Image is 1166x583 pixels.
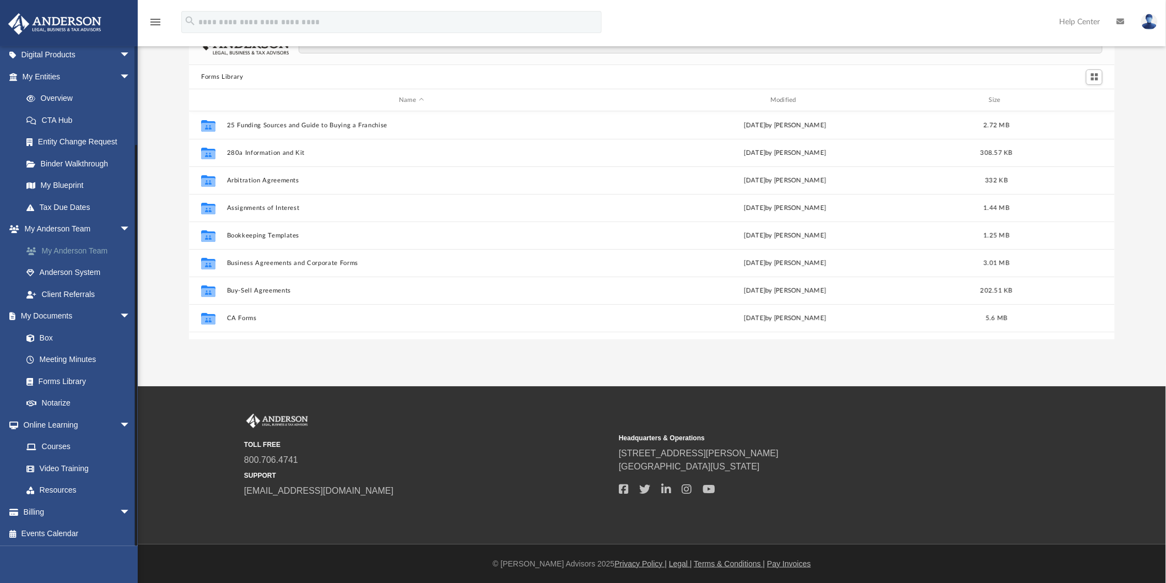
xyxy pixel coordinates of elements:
[8,414,142,436] a: Online Learningarrow_drop_down
[244,440,611,450] small: TOLL FREE
[986,177,1008,183] span: 332 KB
[15,262,147,284] a: Anderson System
[1086,69,1103,85] button: Switch to Grid View
[15,327,136,349] a: Box
[601,176,970,186] div: [DATE] by [PERSON_NAME]
[981,288,1013,294] span: 202.51 KB
[149,15,162,29] i: menu
[15,88,147,110] a: Overview
[120,44,142,67] span: arrow_drop_down
[120,501,142,523] span: arrow_drop_down
[227,315,596,322] button: CA Forms
[8,66,147,88] a: My Entitiesarrow_drop_down
[194,95,222,105] div: id
[15,109,147,131] a: CTA Hub
[619,433,986,443] small: Headquarters & Operations
[227,260,596,267] button: Business Agreements and Corporate Forms
[984,260,1010,266] span: 3.01 MB
[15,196,147,218] a: Tax Due Dates
[601,286,970,296] div: [DATE] by [PERSON_NAME]
[120,414,142,436] span: arrow_drop_down
[8,501,147,523] a: Billingarrow_drop_down
[244,471,611,481] small: SUPPORT
[244,455,298,465] a: 800.706.4741
[226,95,596,105] div: Name
[975,95,1019,105] div: Size
[984,205,1010,211] span: 1.44 MB
[984,122,1010,128] span: 2.72 MB
[15,153,147,175] a: Binder Walkthrough
[15,392,142,414] a: Notarize
[619,462,760,471] a: [GEOGRAPHIC_DATA][US_STATE]
[15,131,147,153] a: Entity Change Request
[15,457,136,479] a: Video Training
[244,414,310,428] img: Anderson Advisors Platinum Portal
[601,95,970,105] div: Modified
[1141,14,1158,30] img: User Pic
[120,305,142,328] span: arrow_drop_down
[601,314,970,323] div: [DATE] by [PERSON_NAME]
[15,175,142,197] a: My Blueprint
[120,66,142,88] span: arrow_drop_down
[601,258,970,268] div: [DATE] by [PERSON_NAME]
[227,177,596,184] button: Arbitration Agreements
[981,150,1013,156] span: 308.57 KB
[8,523,147,545] a: Events Calendar
[694,559,765,568] a: Terms & Conditions |
[227,287,596,294] button: Buy-Sell Agreements
[201,72,243,82] button: Forms Library
[244,486,393,495] a: [EMAIL_ADDRESS][DOMAIN_NAME]
[227,204,596,212] button: Assignments of Interest
[15,436,142,458] a: Courses
[984,233,1010,239] span: 1.25 MB
[1024,95,1101,105] div: id
[601,121,970,131] div: [DATE] by [PERSON_NAME]
[601,203,970,213] div: [DATE] by [PERSON_NAME]
[8,44,147,66] a: Digital Productsarrow_drop_down
[15,370,136,392] a: Forms Library
[8,218,147,240] a: My Anderson Teamarrow_drop_down
[149,21,162,29] a: menu
[227,122,596,129] button: 25 Funding Sources and Guide to Buying a Franchise
[15,349,142,371] a: Meeting Minutes
[767,559,811,568] a: Pay Invoices
[601,148,970,158] div: [DATE] by [PERSON_NAME]
[189,111,1115,339] div: grid
[15,240,147,262] a: My Anderson Team
[986,315,1008,321] span: 5.6 MB
[5,13,105,35] img: Anderson Advisors Platinum Portal
[120,218,142,241] span: arrow_drop_down
[669,559,692,568] a: Legal |
[227,232,596,239] button: Bookkeeping Templates
[619,449,779,458] a: [STREET_ADDRESS][PERSON_NAME]
[138,558,1166,570] div: © [PERSON_NAME] Advisors 2025
[8,305,142,327] a: My Documentsarrow_drop_down
[601,231,970,241] div: [DATE] by [PERSON_NAME]
[615,559,667,568] a: Privacy Policy |
[15,283,147,305] a: Client Referrals
[227,149,596,156] button: 280a Information and Kit
[184,15,196,27] i: search
[15,479,142,501] a: Resources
